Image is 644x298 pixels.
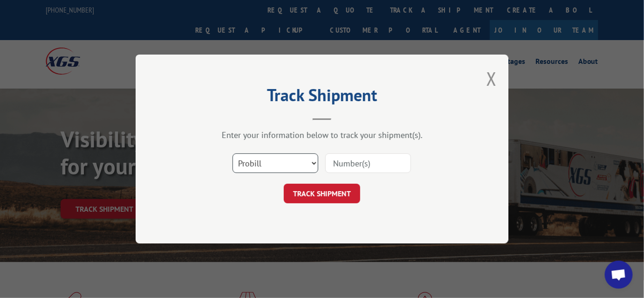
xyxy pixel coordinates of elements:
[182,89,462,106] h2: Track Shipment
[605,261,633,289] div: Open chat
[284,184,360,203] button: TRACK SHIPMENT
[182,130,462,140] div: Enter your information below to track your shipment(s).
[325,153,411,173] input: Number(s)
[486,66,497,91] button: Close modal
